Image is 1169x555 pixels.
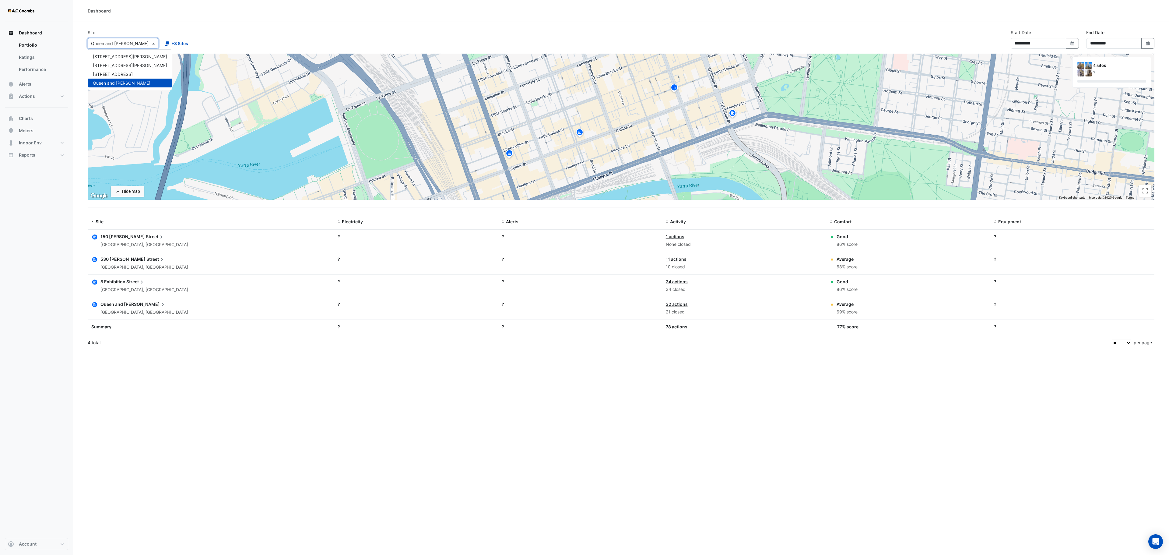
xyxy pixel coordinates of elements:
div: ? [502,233,658,240]
label: Site [88,29,95,36]
a: Performance [14,63,68,76]
img: site-pin.svg [504,149,514,160]
div: 86% score [837,286,858,293]
div: ? [338,301,494,307]
span: Summary [91,324,111,329]
span: [STREET_ADDRESS][PERSON_NAME] [93,54,167,59]
div: Average [837,256,858,262]
a: 11 actions [666,256,686,262]
span: Charts [19,115,33,122]
div: ? [994,278,1151,285]
div: 4 total [88,335,1111,350]
span: +3 Sites [171,40,188,47]
button: Meters [5,125,68,137]
div: ? [502,323,658,330]
span: Alerts [19,81,31,87]
span: Activity [670,219,686,224]
div: None closed [666,241,823,248]
div: ? [338,278,494,285]
app-icon: Alerts [8,81,14,87]
label: End Date [1086,29,1104,36]
label: Start Date [1011,29,1031,36]
div: Open Intercom Messenger [1148,534,1163,549]
div: ? [502,256,658,262]
button: Actions [5,90,68,102]
button: Keyboard shortcuts [1059,196,1085,200]
app-icon: Indoor Env [8,140,14,146]
div: 86% score [837,241,858,248]
div: Hide map [122,188,140,195]
div: [GEOGRAPHIC_DATA], [GEOGRAPHIC_DATA] [100,309,188,316]
fa-icon: Select Date [1145,41,1151,46]
div: ? [994,323,1151,330]
div: 78 actions [666,323,823,330]
span: Meters [19,128,33,134]
span: Street [146,233,164,240]
span: Street [146,256,165,263]
img: site-pin.svg [575,128,584,139]
span: Equipment [998,219,1021,224]
div: [GEOGRAPHIC_DATA], [GEOGRAPHIC_DATA] [100,264,188,271]
span: Comfort [834,219,851,224]
button: Toggle fullscreen view [1139,185,1151,197]
span: Dashboard [19,30,42,36]
button: Alerts [5,78,68,90]
div: Dashboard [5,39,68,78]
a: Portfolio [14,39,68,51]
span: Map data ©2025 Google [1089,196,1122,199]
a: 1 actions [666,234,684,239]
div: Average [837,301,858,307]
span: Alerts [506,219,518,224]
div: Dashboard [88,8,111,14]
div: Good [837,233,858,240]
div: 69% score [837,309,858,316]
app-icon: Actions [8,93,14,99]
span: Queen and [100,302,123,307]
button: Account [5,538,68,550]
div: 21 closed [666,309,823,316]
img: 150 Collins Street [1077,62,1084,69]
span: [STREET_ADDRESS] [93,72,133,77]
div: ? [502,301,658,307]
img: 8 Exhibition Street [1077,69,1084,76]
app-icon: Meters [8,128,14,134]
app-icon: Dashboard [8,30,14,36]
img: site-pin.svg [728,109,737,119]
span: per page [1134,340,1152,345]
div: 4 sites [1093,62,1146,69]
app-icon: Reports [8,152,14,158]
div: 10 closed [666,263,823,270]
img: 530 Collins Street [1085,62,1092,69]
a: Terms (opens in new tab) [1126,196,1134,199]
span: [PERSON_NAME] [124,301,166,308]
img: Google [89,192,109,200]
img: Company Logo [7,5,35,17]
a: Open this area in Google Maps (opens a new window) [89,192,109,200]
div: ? [338,233,494,240]
img: Queen and Collins [1085,69,1092,76]
div: Good [837,278,858,285]
div: 68% score [837,263,858,270]
div: ? [994,301,1151,307]
img: site-pin.svg [669,83,679,94]
div: [GEOGRAPHIC_DATA], [GEOGRAPHIC_DATA] [100,286,188,293]
div: [GEOGRAPHIC_DATA], [GEOGRAPHIC_DATA] [100,241,188,248]
span: Account [19,541,37,547]
app-icon: Charts [8,115,14,122]
div: ? [994,233,1151,240]
span: Electricity [342,219,363,224]
span: Street [126,278,145,285]
a: Ratings [14,51,68,63]
div: ? [338,323,494,330]
button: +3 Sites [161,38,192,49]
div: 34 closed [666,286,823,293]
span: Actions [19,93,35,99]
span: 530 [PERSON_NAME] [100,256,146,262]
span: Indoor Env [19,140,42,146]
div: 77% score [837,323,858,330]
a: 32 actions [666,302,688,307]
a: 34 actions [666,279,688,284]
fa-icon: Select Date [1070,41,1075,46]
button: Indoor Env [5,137,68,149]
div: ? [994,256,1151,262]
